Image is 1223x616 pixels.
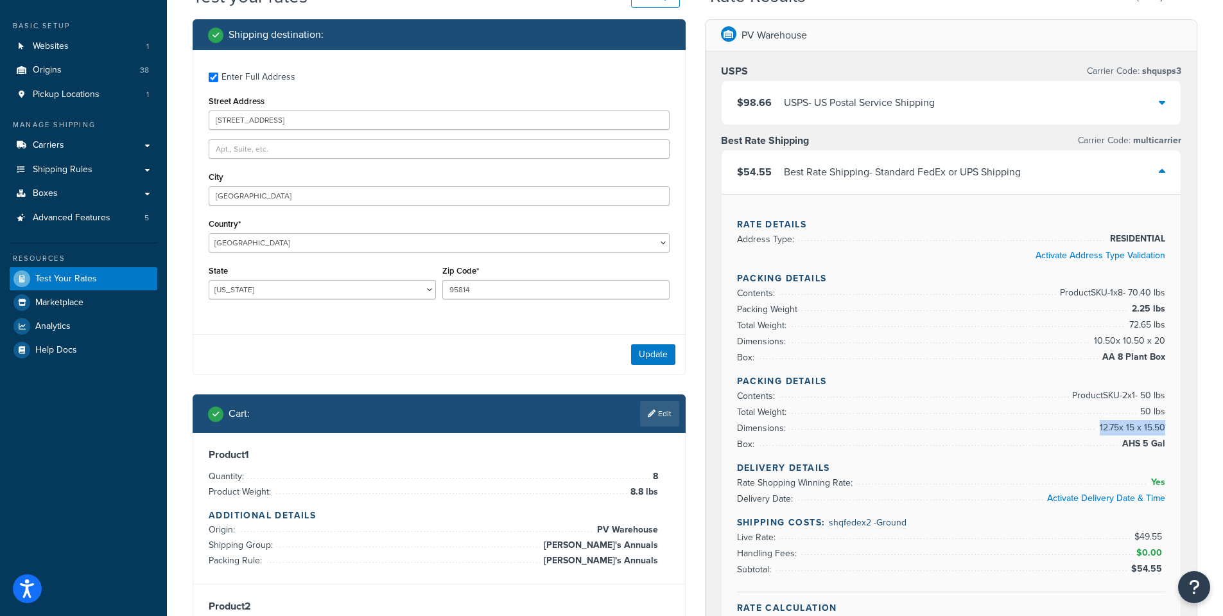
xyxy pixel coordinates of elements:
[10,267,157,290] a: Test Your Rates
[737,476,856,489] span: Rate Shopping Winning Rate:
[221,68,295,86] div: Enter Full Address
[442,266,479,276] label: Zip Code*
[10,182,157,206] a: Boxes
[35,321,71,332] span: Analytics
[33,140,64,151] span: Carriers
[737,389,778,403] span: Contents:
[10,339,157,362] a: Help Docs
[209,266,228,276] label: State
[33,164,92,175] span: Shipping Rules
[541,553,658,568] span: [PERSON_NAME]'s Annuals
[1148,475,1165,490] span: Yes
[146,41,149,52] span: 1
[742,26,807,44] p: PV Warehouse
[737,95,772,110] span: $98.66
[144,213,149,224] span: 5
[737,531,779,544] span: Live Rate:
[10,315,157,338] li: Analytics
[737,601,1166,615] h4: Rate Calculation
[209,554,265,567] span: Packing Rule:
[721,65,748,78] h3: USPS
[627,484,658,500] span: 8.8 lbs
[10,21,157,31] div: Basic Setup
[209,172,223,182] label: City
[541,538,658,553] span: [PERSON_NAME]'s Annuals
[640,401,679,427] a: Edit
[737,303,801,316] span: Packing Weight
[737,351,758,364] span: Box:
[1047,491,1165,505] a: Activate Delivery Date & Time
[209,538,276,552] span: Shipping Group:
[1131,562,1165,576] span: $54.55
[784,94,935,112] div: USPS - US Postal Service Shipping
[1140,64,1181,78] span: shqusps3
[10,206,157,230] a: Advanced Features5
[209,448,670,461] h3: Product 1
[10,253,157,264] div: Resources
[229,29,324,40] h2: Shipping destination :
[784,163,1021,181] div: Best Rate Shipping - Standard FedEx or UPS Shipping
[10,83,157,107] a: Pickup Locations1
[737,563,774,576] span: Subtotal:
[1036,249,1165,262] a: Activate Address Type Validation
[594,522,658,538] span: PV Warehouse
[229,408,250,419] h2: Cart :
[33,65,62,76] span: Origins
[1136,546,1165,559] span: $0.00
[1091,333,1165,349] span: 10.50 x 10.50 x 20
[10,35,157,58] a: Websites1
[1119,436,1165,452] span: AHS 5 Gal
[737,492,796,506] span: Delivery Date:
[1129,301,1165,317] span: 2.25 lbs
[35,297,83,308] span: Marketplace
[737,374,1166,388] h4: Packing Details
[1078,132,1181,150] p: Carrier Code:
[10,291,157,314] a: Marketplace
[1137,404,1165,419] span: 50 lbs
[1107,231,1165,247] span: RESIDENTIAL
[209,509,670,522] h4: Additional Details
[209,96,265,106] label: Street Address
[33,213,110,224] span: Advanced Features
[33,188,58,199] span: Boxes
[209,485,274,498] span: Product Weight:
[737,405,790,419] span: Total Weight:
[737,233,797,246] span: Address Type:
[737,164,772,179] span: $54.55
[737,218,1166,231] h4: Rate Details
[10,35,157,58] li: Websites
[33,89,100,100] span: Pickup Locations
[737,461,1166,475] h4: Delivery Details
[209,139,670,159] input: Apt., Suite, etc.
[10,134,157,157] a: Carriers
[10,119,157,130] div: Manage Shipping
[209,470,247,483] span: Quantity:
[1099,349,1165,365] span: AA 8 Plant Box
[1131,134,1181,147] span: multicarrier
[737,286,778,300] span: Contents:
[829,516,906,529] span: shqfedex2 - Ground
[35,345,77,356] span: Help Docs
[1134,530,1165,543] span: $49.55
[209,600,670,613] h3: Product 2
[209,523,238,536] span: Origin:
[1069,388,1165,403] span: Product SKU-2 x 1 - 50 lbs
[10,58,157,82] li: Origins
[140,65,149,76] span: 38
[721,134,809,147] h3: Best Rate Shipping
[10,206,157,230] li: Advanced Features
[737,437,758,451] span: Box:
[1126,317,1165,333] span: 72.65 lbs
[1097,420,1165,436] span: 12.75 x 15 x 15.50
[33,41,69,52] span: Websites
[10,58,157,82] a: Origins38
[737,319,790,332] span: Total Weight:
[650,469,658,484] span: 8
[209,219,241,229] label: Country*
[35,274,97,285] span: Test Your Rates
